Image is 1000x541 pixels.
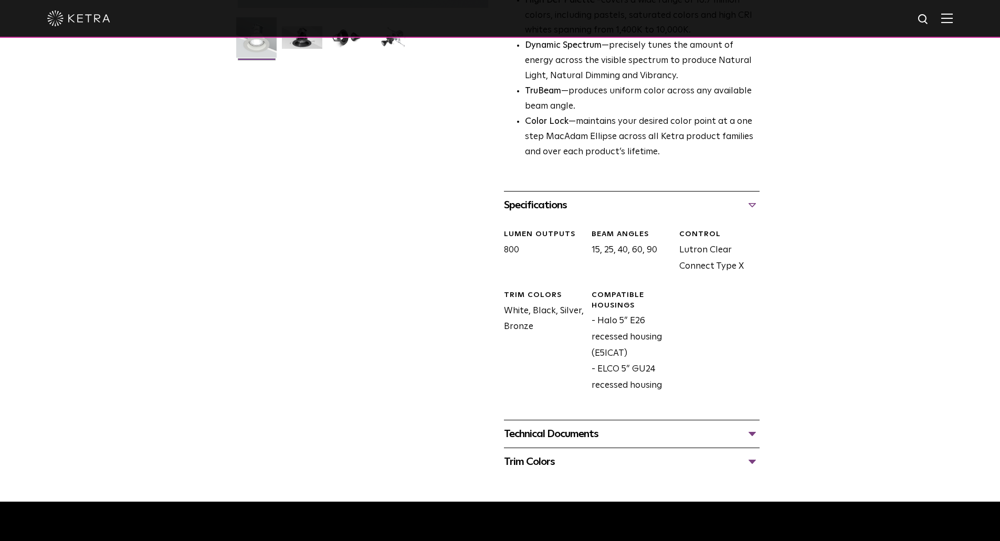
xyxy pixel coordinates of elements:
[504,229,584,240] div: LUMEN OUTPUTS
[525,41,602,50] strong: Dynamic Spectrum
[525,87,561,96] strong: TruBeam
[671,229,759,274] div: Lutron Clear Connect Type X
[525,84,760,114] li: —produces uniform color across any available beam angle.
[47,10,110,26] img: ketra-logo-2019-white
[328,26,368,57] img: S30 Halo Downlight_Table Top_Black
[504,426,760,442] div: Technical Documents
[236,17,277,66] img: S30-DownlightTrim-2021-Web-Square
[496,229,584,274] div: 800
[525,117,569,126] strong: Color Lock
[679,229,759,240] div: CONTROL
[282,26,322,57] img: S30 Halo Downlight_Hero_Black_Gradient
[525,38,760,84] li: —precisely tunes the amount of energy across the visible spectrum to produce Natural Light, Natur...
[917,13,930,26] img: search icon
[592,290,671,311] div: Compatible Housings
[584,290,671,394] div: - Halo 5” E26 recessed housing (E5ICAT) - ELCO 5” GU24 recessed housing
[504,290,584,301] div: Trim Colors
[584,229,671,274] div: 15, 25, 40, 60, 90
[941,13,953,23] img: Hamburger%20Nav.svg
[496,290,584,394] div: White, Black, Silver, Bronze
[504,453,760,470] div: Trim Colors
[525,114,760,160] li: —maintains your desired color point at a one step MacAdam Ellipse across all Ketra product famili...
[504,197,760,214] div: Specifications
[373,26,414,57] img: S30 Halo Downlight_Exploded_Black
[592,229,671,240] div: Beam Angles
